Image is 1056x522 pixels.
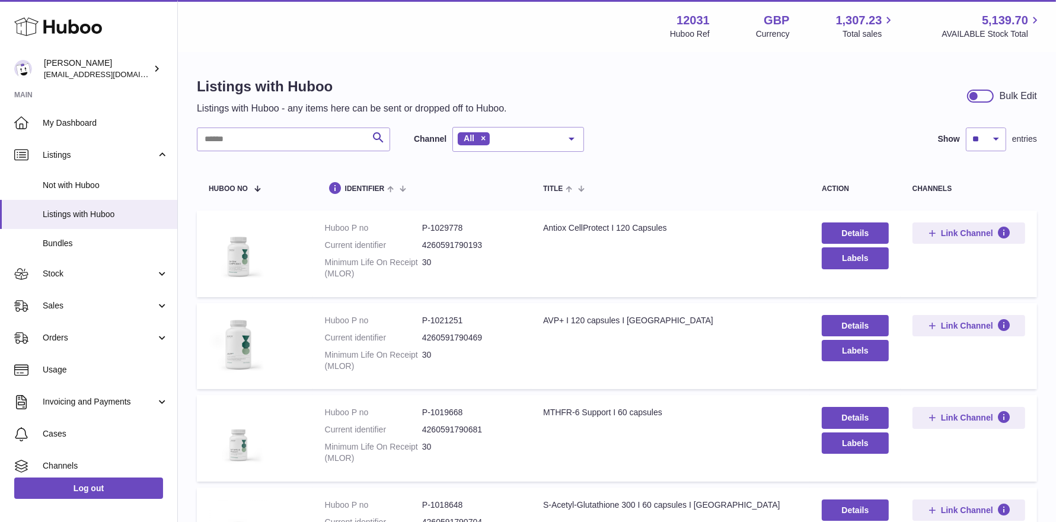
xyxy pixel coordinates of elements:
span: Link Channel [941,505,993,515]
span: Listings with Huboo [43,209,168,220]
dt: Minimum Life On Receipt (MLOR) [325,349,422,372]
dd: 30 [422,349,519,372]
a: 5,139.70 AVAILABLE Stock Total [942,12,1042,40]
a: Details [822,222,888,244]
span: Usage [43,364,168,375]
img: admin@makewellforyou.com [14,60,32,78]
span: Orders [43,332,156,343]
button: Link Channel [913,499,1025,521]
span: title [543,185,563,193]
button: Labels [822,247,888,269]
dd: 30 [422,257,519,279]
span: All [464,133,474,143]
dd: P-1018648 [422,499,519,511]
span: Link Channel [941,320,993,331]
span: Not with Huboo [43,180,168,191]
img: Antiox CellProtect I 120 Capsules [209,222,268,282]
dt: Huboo P no [325,407,422,418]
dd: 30 [422,441,519,464]
dt: Minimum Life On Receipt (MLOR) [325,257,422,279]
span: Sales [43,300,156,311]
span: Channels [43,460,168,472]
div: Currency [756,28,790,40]
dd: 4260591790193 [422,240,519,251]
strong: GBP [764,12,789,28]
div: AVP+ I 120 capsules I [GEOGRAPHIC_DATA] [543,315,798,326]
dt: Current identifier [325,332,422,343]
dt: Huboo P no [325,499,422,511]
div: MTHFR-6 Support I 60 capsules [543,407,798,418]
dd: 4260591790469 [422,332,519,343]
a: Details [822,315,888,336]
div: Antiox CellProtect I 120 Capsules [543,222,798,234]
div: Huboo Ref [670,28,710,40]
span: 5,139.70 [982,12,1028,28]
a: Details [822,499,888,521]
dd: P-1029778 [422,222,519,234]
span: 1,307.23 [836,12,882,28]
label: Show [938,133,960,145]
a: 1,307.23 Total sales [836,12,896,40]
span: Stock [43,268,156,279]
button: Labels [822,432,888,454]
dt: Minimum Life On Receipt (MLOR) [325,441,422,464]
button: Link Channel [913,407,1025,428]
dd: P-1019668 [422,407,519,418]
span: Listings [43,149,156,161]
span: identifier [345,185,385,193]
button: Labels [822,340,888,361]
span: [EMAIL_ADDRESS][DOMAIN_NAME] [44,69,174,79]
span: Link Channel [941,412,993,423]
img: MTHFR-6 Support I 60 capsules [209,407,268,466]
button: Link Channel [913,222,1025,244]
span: Cases [43,428,168,440]
span: Huboo no [209,185,248,193]
span: Invoicing and Payments [43,396,156,408]
div: channels [913,185,1025,193]
dt: Huboo P no [325,222,422,234]
button: Link Channel [913,315,1025,336]
a: Log out [14,478,163,499]
a: Details [822,407,888,428]
div: Bulk Edit [1000,90,1037,103]
dd: P-1021251 [422,315,519,326]
label: Channel [414,133,446,145]
dt: Current identifier [325,424,422,435]
span: Bundles [43,238,168,249]
strong: 12031 [677,12,710,28]
span: entries [1012,133,1037,145]
span: AVAILABLE Stock Total [942,28,1042,40]
div: [PERSON_NAME] [44,58,151,80]
dd: 4260591790681 [422,424,519,435]
dt: Current identifier [325,240,422,251]
span: Link Channel [941,228,993,238]
div: action [822,185,888,193]
div: S-Acetyl-Glutathione 300 I 60 capsules I [GEOGRAPHIC_DATA] [543,499,798,511]
p: Listings with Huboo - any items here can be sent or dropped off to Huboo. [197,102,507,115]
dt: Huboo P no [325,315,422,326]
span: Total sales [843,28,895,40]
h1: Listings with Huboo [197,77,507,96]
img: AVP+ I 120 capsules I US [209,315,268,374]
span: My Dashboard [43,117,168,129]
